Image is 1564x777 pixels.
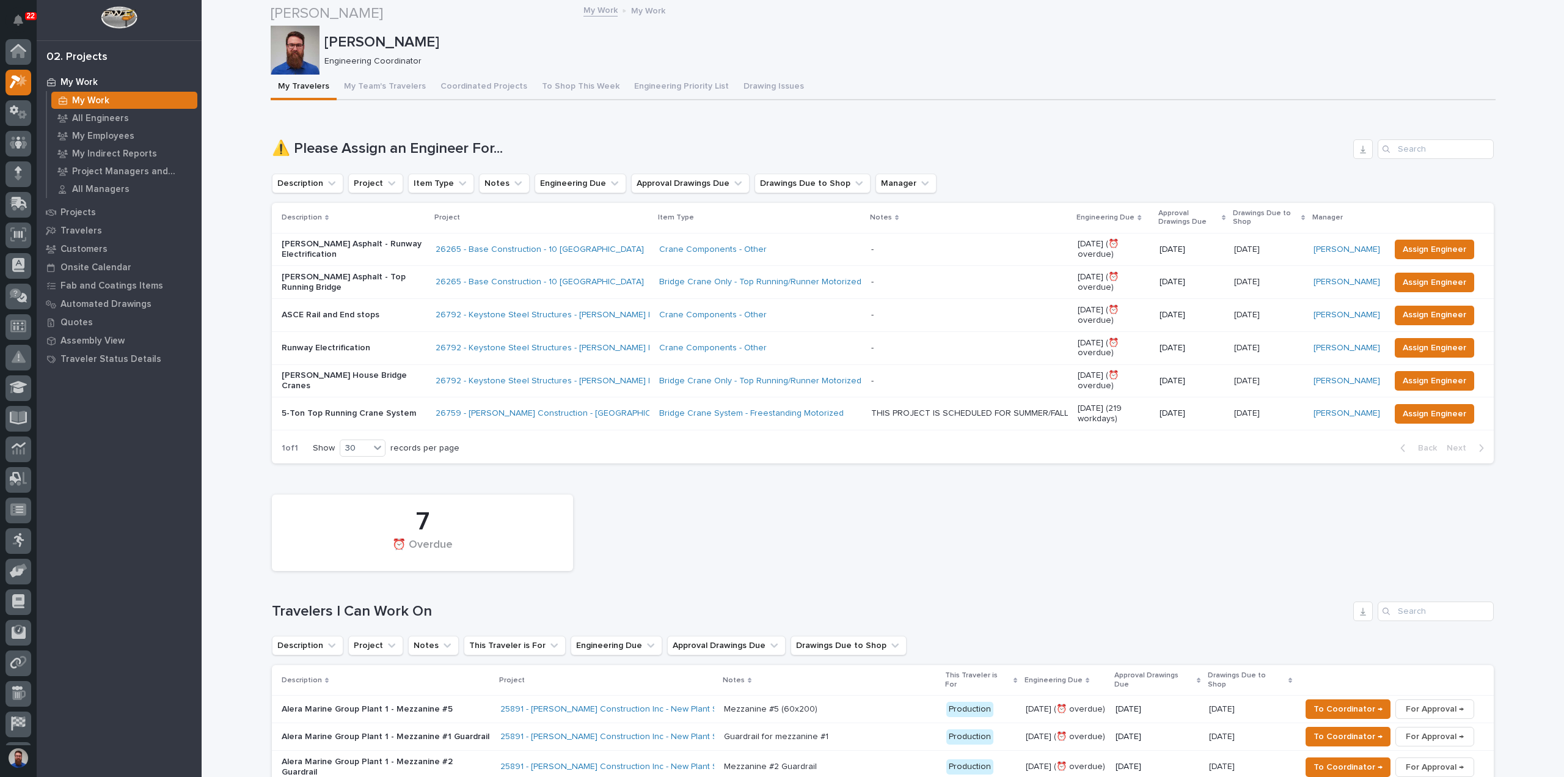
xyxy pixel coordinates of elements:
[1026,732,1106,742] p: [DATE] (⏰ overdue)
[946,702,993,717] div: Production
[271,75,337,100] button: My Travelers
[408,636,459,655] button: Notes
[871,277,874,287] div: -
[1314,702,1383,716] span: To Coordinator →
[60,354,161,365] p: Traveler Status Details
[282,732,491,742] p: Alera Marine Group Plant 1 - Mezzanine #1 Guardrail
[791,636,907,655] button: Drawings Due to Shop
[348,174,403,193] button: Project
[436,310,674,320] a: 26792 - Keystone Steel Structures - [PERSON_NAME] House
[272,299,1494,332] tr: ASCE Rail and End stops26792 - Keystone Steel Structures - [PERSON_NAME] House Crane Components -...
[659,343,767,353] a: Crane Components - Other
[1026,762,1106,772] p: [DATE] (⏰ overdue)
[72,149,157,160] p: My Indirect Reports
[1378,139,1494,159] div: Search
[946,759,993,775] div: Production
[1378,602,1494,621] input: Search
[1116,732,1199,742] p: [DATE]
[72,113,129,124] p: All Engineers
[337,75,433,100] button: My Team's Travelers
[499,674,525,687] p: Project
[871,343,874,353] div: -
[1395,306,1474,325] button: Assign Engineer
[1395,371,1474,391] button: Assign Engineer
[72,131,134,142] p: My Employees
[1234,341,1262,353] p: [DATE]
[1403,341,1466,355] span: Assign Engineer
[5,745,31,771] button: users-avatar
[1395,338,1474,358] button: Assign Engineer
[1114,669,1194,691] p: Approval Drawings Due
[1442,443,1494,454] button: Next
[272,603,1348,620] h1: Travelers I Can Work On
[755,174,871,193] button: Drawings Due to Shop
[1411,443,1437,454] span: Back
[37,331,202,350] a: Assembly View
[60,262,131,273] p: Onsite Calendar
[272,140,1348,158] h1: ⚠️ Please Assign an Engineer For...
[870,211,892,224] p: Notes
[293,507,552,537] div: 7
[60,281,163,292] p: Fab and Coatings Items
[60,317,93,328] p: Quotes
[1160,376,1224,386] p: [DATE]
[583,2,618,17] a: My Work
[60,77,98,88] p: My Work
[500,732,816,742] a: 25891 - [PERSON_NAME] Construction Inc - New Plant Setup - Mezzanine Project
[272,331,1494,364] tr: Runway Electrification26792 - Keystone Steel Structures - [PERSON_NAME] House Crane Components - ...
[1403,242,1466,257] span: Assign Engineer
[724,732,828,742] div: Guardrail for mezzanine #1
[1026,704,1106,715] p: [DATE] (⏰ overdue)
[631,3,665,17] p: My Work
[272,723,1494,751] tr: Alera Marine Group Plant 1 - Mezzanine #1 Guardrail25891 - [PERSON_NAME] Construction Inc - New P...
[627,75,736,100] button: Engineering Priority List
[1314,408,1380,419] a: [PERSON_NAME]
[1395,757,1474,777] button: For Approval →
[1395,240,1474,259] button: Assign Engineer
[324,56,1486,67] p: Engineering Coordinator
[37,350,202,368] a: Traveler Status Details
[571,636,662,655] button: Engineering Due
[1403,307,1466,322] span: Assign Engineer
[659,376,861,386] a: Bridge Crane Only - Top Running/Runner Motorized
[1116,704,1199,715] p: [DATE]
[37,276,202,295] a: Fab and Coatings Items
[282,674,322,687] p: Description
[1160,277,1224,287] p: [DATE]
[272,397,1494,430] tr: 5-Ton Top Running Crane System26759 - [PERSON_NAME] Construction - [GEOGRAPHIC_DATA] Department 5...
[1314,245,1380,255] a: [PERSON_NAME]
[27,12,35,20] p: 22
[60,336,125,347] p: Assembly View
[500,762,816,772] a: 25891 - [PERSON_NAME] Construction Inc - New Plant Setup - Mezzanine Project
[1306,727,1390,746] button: To Coordinator →
[436,245,644,255] a: 26265 - Base Construction - 10 [GEOGRAPHIC_DATA]
[1395,699,1474,719] button: For Approval →
[272,696,1494,723] tr: Alera Marine Group Plant 1 - Mezzanine #525891 - [PERSON_NAME] Construction Inc - New Plant Setup...
[313,443,335,454] p: Show
[47,127,202,144] a: My Employees
[282,272,426,293] p: [PERSON_NAME] Asphalt - Top Running Bridge
[1406,729,1464,744] span: For Approval →
[1209,729,1237,742] p: [DATE]
[724,704,817,715] div: Mezzanine #5 (60x200)
[47,145,202,162] a: My Indirect Reports
[1234,406,1262,419] p: [DATE]
[1078,239,1149,260] p: [DATE] (⏰ overdue)
[72,166,192,177] p: Project Managers and Engineers
[390,443,459,454] p: records per page
[945,669,1010,691] p: This Traveler is For
[282,704,491,715] p: Alera Marine Group Plant 1 - Mezzanine #5
[1025,674,1083,687] p: Engineering Due
[1209,702,1237,715] p: [DATE]
[272,233,1494,266] tr: [PERSON_NAME] Asphalt - Runway Electrification26265 - Base Construction - 10 [GEOGRAPHIC_DATA] Cr...
[37,73,202,91] a: My Work
[60,244,108,255] p: Customers
[1403,407,1466,421] span: Assign Engineer
[1078,305,1149,326] p: [DATE] (⏰ overdue)
[659,310,767,320] a: Crane Components - Other
[272,174,343,193] button: Description
[37,240,202,258] a: Customers
[946,729,993,745] div: Production
[1234,307,1262,320] p: [DATE]
[1390,443,1442,454] button: Back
